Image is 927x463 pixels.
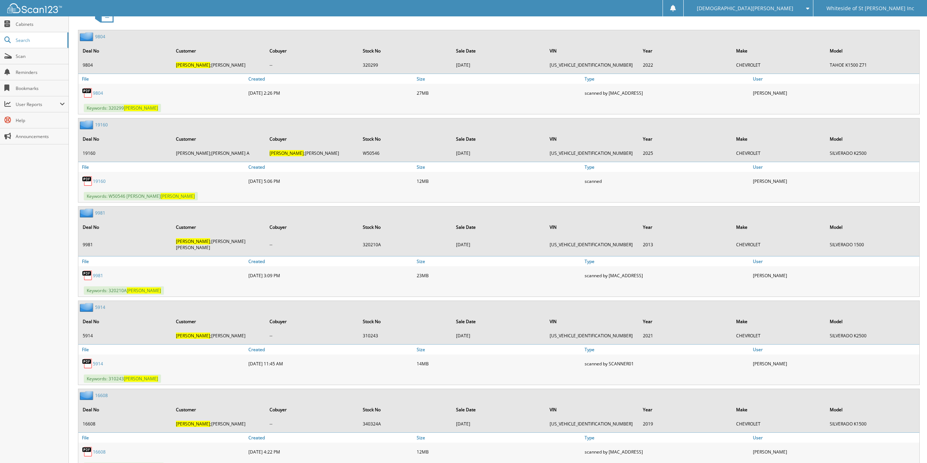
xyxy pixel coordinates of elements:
[415,256,583,266] a: Size
[891,428,927,463] iframe: Chat Widget
[751,74,919,84] a: User
[751,444,919,459] div: [PERSON_NAME]
[78,433,247,443] a: File
[82,87,93,98] img: PDF.png
[546,418,639,430] td: [US_VEHICLE_IDENTIFICATION_NUMBER]
[359,220,452,235] th: Stock No
[583,433,751,443] a: Type
[732,418,825,430] td: CHEVROLET
[93,90,103,96] a: 9804
[452,147,545,159] td: [DATE]
[639,418,732,430] td: 2019
[583,268,751,283] div: scanned by [MAC_ADDRESS]
[16,101,60,107] span: User Reports
[172,132,265,146] th: Customer
[826,314,919,329] th: Model
[247,162,415,172] a: Created
[732,235,825,254] td: CHEVROLET
[826,147,919,159] td: SILVERADO K2500
[84,286,164,295] span: Keywords: 320210A
[546,147,639,159] td: [US_VEHICLE_IDENTIFICATION_NUMBER]
[82,446,93,457] img: PDF.png
[247,268,415,283] div: [DATE] 3:09 PM
[172,147,265,159] td: [PERSON_NAME];[PERSON_NAME] A
[751,345,919,354] a: User
[127,287,161,294] span: [PERSON_NAME]
[826,220,919,235] th: Model
[546,314,639,329] th: VIN
[93,449,106,455] a: 16608
[95,210,105,216] a: 9981
[359,59,452,71] td: 320299
[172,418,265,430] td: ;[PERSON_NAME]
[78,256,247,266] a: File
[80,391,95,400] img: folder2.png
[176,238,210,244] span: [PERSON_NAME]
[80,208,95,217] img: folder2.png
[639,132,732,146] th: Year
[78,162,247,172] a: File
[247,444,415,459] div: [DATE] 4:22 PM
[79,59,172,71] td: 9804
[79,314,172,329] th: Deal No
[266,147,358,159] td: ;[PERSON_NAME]
[583,174,751,188] div: scanned
[751,433,919,443] a: User
[583,345,751,354] a: Type
[266,43,358,58] th: Cobuyer
[732,330,825,342] td: CHEVROLET
[79,418,172,430] td: 16608
[639,314,732,329] th: Year
[7,3,62,13] img: scan123-logo-white.svg
[266,314,358,329] th: Cobuyer
[826,235,919,254] td: SILVERADO 1500
[172,402,265,417] th: Customer
[359,43,452,58] th: Stock No
[93,178,106,184] a: 19160
[82,176,93,187] img: PDF.png
[732,402,825,417] th: Make
[16,53,65,59] span: Scan
[826,402,919,417] th: Model
[161,193,195,199] span: [PERSON_NAME]
[359,147,452,159] td: W50546
[359,314,452,329] th: Stock No
[697,6,793,11] span: [DEMOGRAPHIC_DATA][PERSON_NAME]
[546,132,639,146] th: VIN
[639,330,732,342] td: 2021
[172,220,265,235] th: Customer
[452,402,545,417] th: Sale Date
[84,192,198,200] span: Keywords: W50546 [PERSON_NAME]
[751,86,919,100] div: [PERSON_NAME]
[415,356,583,371] div: 14MB
[247,74,415,84] a: Created
[359,132,452,146] th: Stock No
[546,220,639,235] th: VIN
[359,330,452,342] td: 310243
[79,43,172,58] th: Deal No
[247,356,415,371] div: [DATE] 11:45 AM
[452,330,545,342] td: [DATE]
[751,174,919,188] div: [PERSON_NAME]
[452,43,545,58] th: Sale Date
[732,43,825,58] th: Make
[751,268,919,283] div: [PERSON_NAME]
[266,330,358,342] td: --
[172,43,265,58] th: Customer
[79,235,172,254] td: 9981
[93,361,103,367] a: 5914
[16,37,64,43] span: Search
[95,304,105,310] a: 5914
[452,235,545,254] td: [DATE]
[16,117,65,123] span: Help
[80,32,95,41] img: folder2.png
[826,59,919,71] td: TAHOE K1500 Z71
[546,330,639,342] td: [US_VEHICLE_IDENTIFICATION_NUMBER]
[732,147,825,159] td: CHEVROLET
[826,330,919,342] td: SILVERADO K2500
[247,174,415,188] div: [DATE] 5:06 PM
[639,220,732,235] th: Year
[826,132,919,146] th: Model
[95,392,108,399] a: 16608
[751,162,919,172] a: User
